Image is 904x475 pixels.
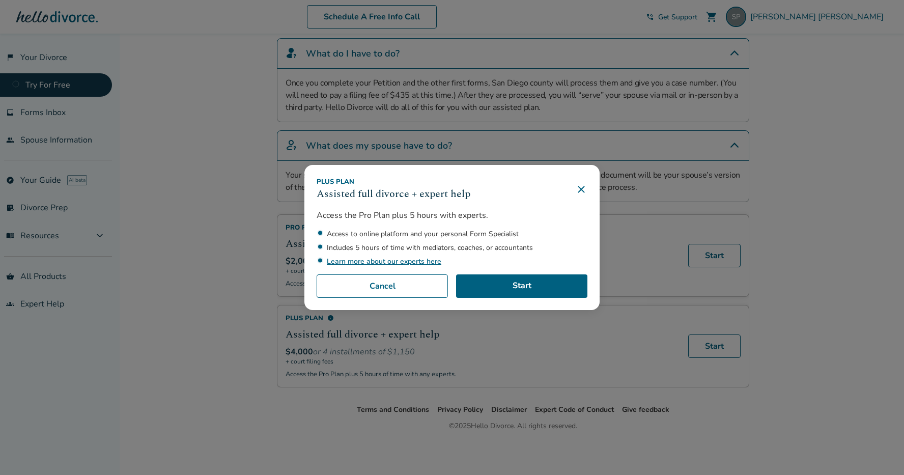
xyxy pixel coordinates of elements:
[327,243,587,253] li: Includes 5 hours of time with mediators, coaches, or accountants
[456,274,587,298] a: Start
[317,177,470,186] div: Plus Plan
[317,274,448,298] button: Cancel
[317,210,587,221] p: Access the Pro Plan plus 5 hours with experts.
[317,186,470,202] h3: Assisted full divorce + expert help
[327,229,587,239] li: Access to online platform and your personal Form Specialist
[853,426,904,475] iframe: Chat Widget
[327,257,441,266] a: Learn more about our experts here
